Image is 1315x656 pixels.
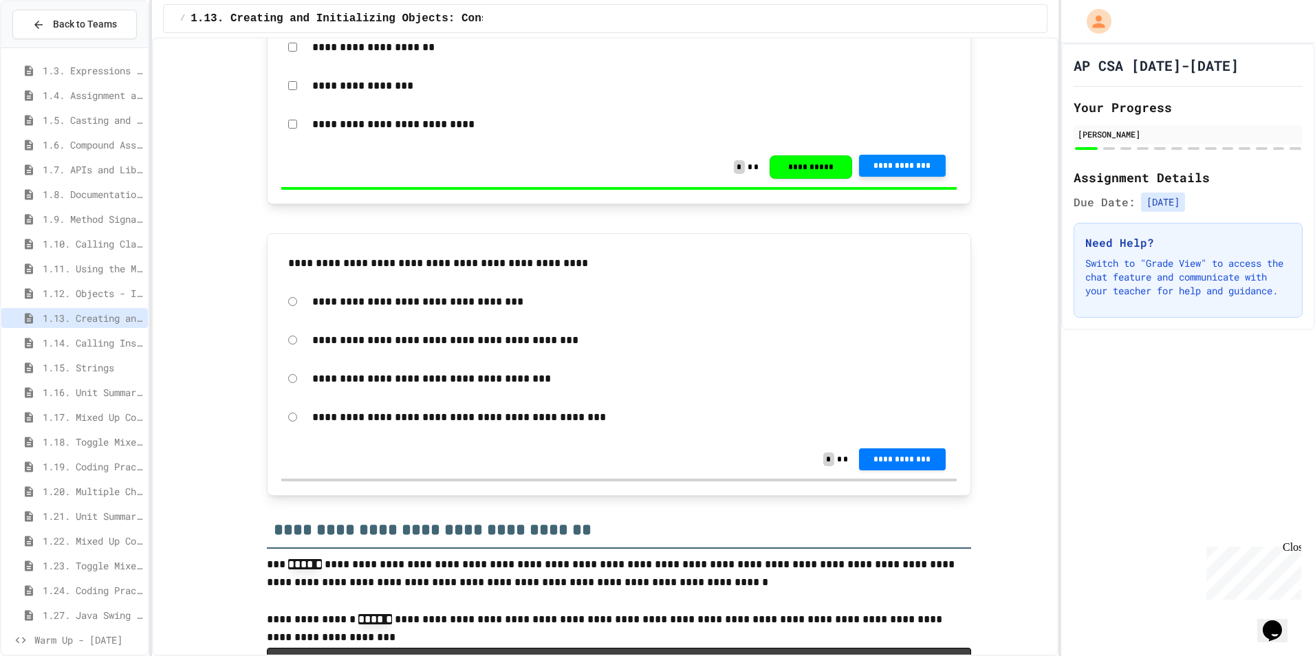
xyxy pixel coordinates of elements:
[43,385,142,400] span: 1.16. Unit Summary 1a (1.1-1.6)
[1074,194,1135,210] span: Due Date:
[43,509,142,523] span: 1.21. Unit Summary 1b (1.7-1.15)
[43,113,142,127] span: 1.5. Casting and Ranges of Values
[43,459,142,474] span: 1.19. Coding Practice 1a (1.1-1.6)
[43,187,142,201] span: 1.8. Documentation with Comments and Preconditions
[1085,234,1291,251] h3: Need Help?
[1085,256,1291,298] p: Switch to "Grade View" to access the chat feature and communicate with your teacher for help and ...
[43,360,142,375] span: 1.15. Strings
[43,286,142,300] span: 1.12. Objects - Instances of Classes
[43,558,142,573] span: 1.23. Toggle Mixed Up or Write Code Practice 1b (1.7-1.15)
[1078,128,1298,140] div: [PERSON_NAME]
[43,63,142,78] span: 1.3. Expressions and Output [New]
[43,484,142,499] span: 1.20. Multiple Choice Exercises for Unit 1a (1.1-1.6)
[43,435,142,449] span: 1.18. Toggle Mixed Up or Write Code Practice 1.1-1.6
[1074,168,1303,187] h2: Assignment Details
[43,212,142,226] span: 1.9. Method Signatures
[12,10,137,39] button: Back to Teams
[1074,98,1303,117] h2: Your Progress
[43,138,142,152] span: 1.6. Compound Assignment Operators
[43,534,142,548] span: 1.22. Mixed Up Code Practice 1b (1.7-1.15)
[43,336,142,350] span: 1.14. Calling Instance Methods
[1072,6,1115,37] div: My Account
[43,608,142,622] span: 1.27. Java Swing GUIs (optional)
[191,10,541,27] span: 1.13. Creating and Initializing Objects: Constructors
[1201,541,1301,600] iframe: chat widget
[34,633,142,647] span: Warm Up - [DATE]
[43,583,142,598] span: 1.24. Coding Practice 1b (1.7-1.15)
[53,17,117,32] span: Back to Teams
[43,261,142,276] span: 1.11. Using the Math Class
[180,13,185,24] span: /
[43,410,142,424] span: 1.17. Mixed Up Code Practice 1.1-1.6
[43,162,142,177] span: 1.7. APIs and Libraries
[6,6,95,87] div: Chat with us now!Close
[1141,193,1185,212] span: [DATE]
[43,88,142,102] span: 1.4. Assignment and Input
[43,311,142,325] span: 1.13. Creating and Initializing Objects: Constructors
[43,237,142,251] span: 1.10. Calling Class Methods
[1074,56,1239,75] h1: AP CSA [DATE]-[DATE]
[1257,601,1301,642] iframe: chat widget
